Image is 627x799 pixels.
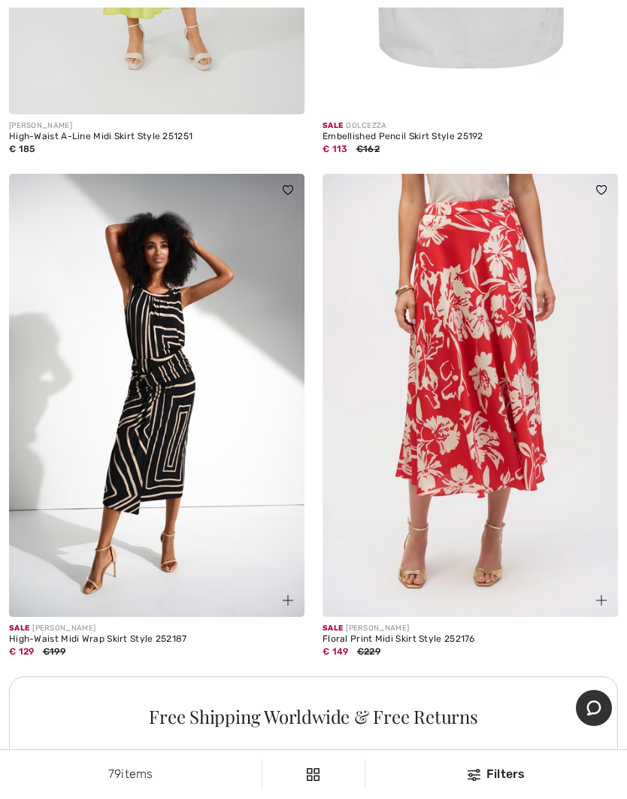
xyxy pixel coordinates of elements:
[323,646,349,657] span: € 149
[323,121,343,130] span: Sale
[576,690,612,728] iframe: Opens a widget where you can chat to one of our agents
[356,144,380,154] span: €162
[108,767,122,781] span: 79
[374,765,618,783] div: Filters
[468,769,480,781] img: Filters
[323,132,618,142] div: Embellished Pencil Skirt Style 25192
[9,624,29,633] span: Sale
[596,185,607,194] img: heart_black_full.svg
[9,120,304,132] div: [PERSON_NAME]
[307,768,320,781] img: Filters
[323,174,618,618] img: Floral Print Midi Skirt Style 252176. Red/cream
[71,707,556,725] div: Free Shipping Worldwide & Free Returns
[323,144,348,154] span: € 113
[357,646,380,657] span: €229
[9,646,35,657] span: € 129
[323,623,618,634] div: [PERSON_NAME]
[43,646,65,657] span: €199
[9,634,304,645] div: High-Waist Midi Wrap Skirt Style 252187
[323,624,343,633] span: Sale
[9,174,304,618] img: High-Waist Midi Wrap Skirt Style 252187. Black/Beige
[283,595,293,606] img: plus_v2.svg
[596,595,607,606] img: plus_v2.svg
[283,185,293,194] img: heart_black_full.svg
[323,120,618,132] div: DOLCEZZA
[9,132,304,142] div: High-Waist A-Line Midi Skirt Style 251251
[9,144,35,154] span: € 185
[323,634,618,645] div: Floral Print Midi Skirt Style 252176
[9,623,304,634] div: [PERSON_NAME]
